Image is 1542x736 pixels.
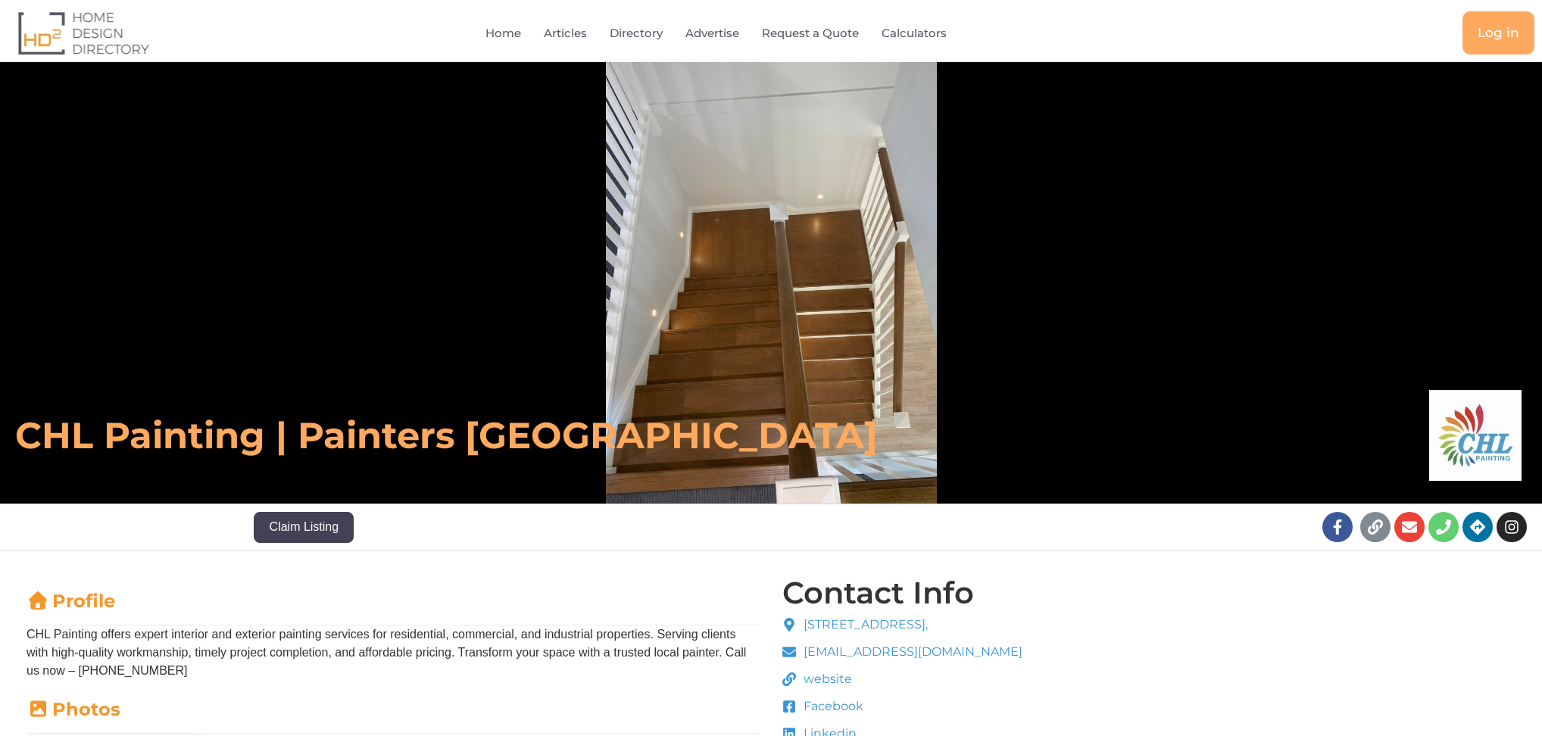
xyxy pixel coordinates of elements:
[544,16,587,51] a: Articles
[762,16,859,51] a: Request a Quote
[485,16,521,51] a: Home
[1462,11,1534,55] a: Log in
[610,16,663,51] a: Directory
[800,670,852,688] span: website
[254,512,354,542] button: Claim Listing
[782,670,1022,688] a: website
[27,590,115,612] a: Profile
[685,16,739,51] a: Advertise
[27,698,120,720] a: Photos
[1478,27,1519,39] span: Log in
[882,16,947,51] a: Calculators
[800,643,1022,661] span: [EMAIL_ADDRESS][DOMAIN_NAME]
[800,616,928,634] span: [STREET_ADDRESS],
[782,643,1022,661] a: [EMAIL_ADDRESS][DOMAIN_NAME]
[15,413,1072,458] h6: CHL Painting | Painters [GEOGRAPHIC_DATA]
[782,697,1022,716] a: Facebook
[800,697,863,716] span: Facebook
[313,16,1153,51] nav: Menu
[782,578,974,608] h4: Contact Info
[27,625,760,680] p: CHL Painting offers expert interior and exterior painting services for residential, commercial, a...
